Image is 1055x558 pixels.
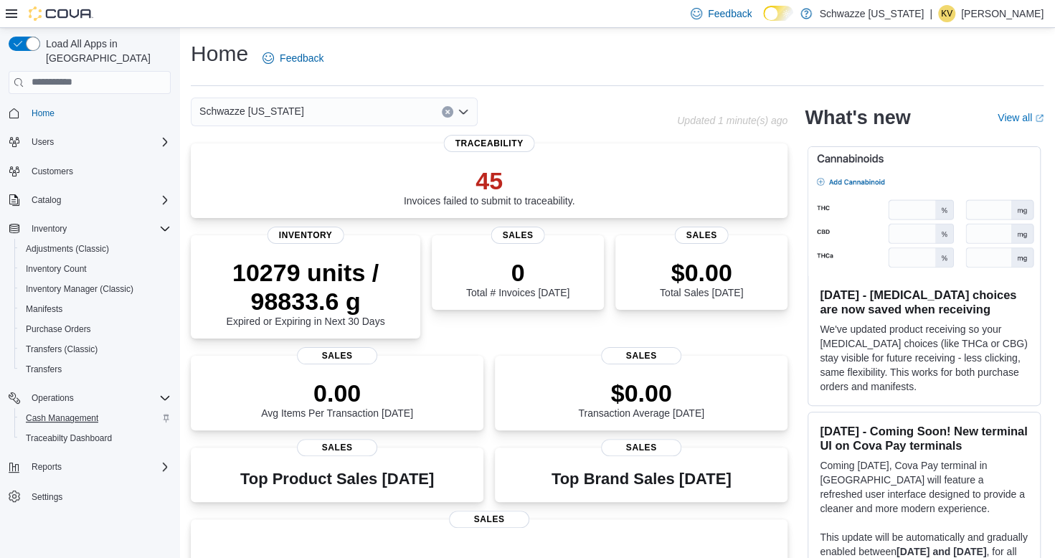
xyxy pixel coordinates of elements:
[26,133,60,151] button: Users
[261,379,413,407] p: 0.00
[20,361,67,378] a: Transfers
[32,108,55,119] span: Home
[199,103,304,120] span: Schwazze [US_STATE]
[257,44,329,72] a: Feedback
[1035,114,1044,123] svg: External link
[26,191,171,209] span: Catalog
[268,227,344,244] span: Inventory
[491,227,545,244] span: Sales
[26,104,171,122] span: Home
[763,21,764,22] span: Dark Mode
[14,359,176,379] button: Transfers
[3,190,176,210] button: Catalog
[3,103,176,123] button: Home
[20,301,68,318] a: Manifests
[26,458,67,476] button: Reports
[26,323,91,335] span: Purchase Orders
[442,106,453,118] button: Clear input
[20,430,171,447] span: Traceabilty Dashboard
[32,166,73,177] span: Customers
[20,240,115,257] a: Adjustments (Classic)
[32,223,67,235] span: Inventory
[26,191,67,209] button: Catalog
[26,220,171,237] span: Inventory
[466,258,569,298] div: Total # Invoices [DATE]
[938,5,955,22] div: Kristine Valdez
[820,322,1028,394] p: We've updated product receiving so your [MEDICAL_DATA] choices (like THCa or CBG) stay visible fo...
[20,321,97,338] a: Purchase Orders
[280,51,323,65] span: Feedback
[297,439,377,456] span: Sales
[458,106,469,118] button: Open list of options
[26,133,171,151] span: Users
[820,424,1028,453] h3: [DATE] - Coming Soon! New terminal UI on Cova Pay terminals
[20,430,118,447] a: Traceabilty Dashboard
[929,5,932,22] p: |
[32,491,62,503] span: Settings
[466,258,569,287] p: 0
[552,470,732,488] h3: Top Brand Sales [DATE]
[32,136,54,148] span: Users
[961,5,1044,22] p: [PERSON_NAME]
[26,432,112,444] span: Traceabilty Dashboard
[261,379,413,419] div: Avg Items Per Transaction [DATE]
[32,461,62,473] span: Reports
[20,341,103,358] a: Transfers (Classic)
[14,259,176,279] button: Inventory Count
[26,220,72,237] button: Inventory
[20,280,171,298] span: Inventory Manager (Classic)
[660,258,743,298] div: Total Sales [DATE]
[40,37,171,65] span: Load All Apps in [GEOGRAPHIC_DATA]
[20,260,171,278] span: Inventory Count
[26,163,79,180] a: Customers
[3,388,176,408] button: Operations
[14,299,176,319] button: Manifests
[32,392,74,404] span: Operations
[29,6,93,21] img: Cova
[14,428,176,448] button: Traceabilty Dashboard
[404,166,575,195] p: 45
[20,410,104,427] a: Cash Management
[998,112,1044,123] a: View allExternal link
[819,5,924,22] p: Schwazze [US_STATE]
[820,288,1028,316] h3: [DATE] - [MEDICAL_DATA] choices are now saved when receiving
[3,219,176,239] button: Inventory
[202,258,409,327] div: Expired or Expiring in Next 30 Days
[26,105,60,122] a: Home
[26,458,171,476] span: Reports
[660,258,743,287] p: $0.00
[3,132,176,152] button: Users
[26,303,62,315] span: Manifests
[191,39,248,68] h1: Home
[896,546,986,557] strong: [DATE] and [DATE]
[26,389,80,407] button: Operations
[404,166,575,207] div: Invoices failed to submit to traceability.
[26,488,68,506] a: Settings
[14,339,176,359] button: Transfers (Classic)
[26,364,62,375] span: Transfers
[26,243,109,255] span: Adjustments (Classic)
[297,347,377,364] span: Sales
[941,5,952,22] span: KV
[3,486,176,506] button: Settings
[26,162,171,180] span: Customers
[26,412,98,424] span: Cash Management
[14,319,176,339] button: Purchase Orders
[26,389,171,407] span: Operations
[20,301,171,318] span: Manifests
[32,194,61,206] span: Catalog
[26,263,87,275] span: Inventory Count
[20,410,171,427] span: Cash Management
[805,106,910,129] h2: What's new
[20,260,93,278] a: Inventory Count
[14,239,176,259] button: Adjustments (Classic)
[601,439,681,456] span: Sales
[763,6,793,21] input: Dark Mode
[26,487,171,505] span: Settings
[26,283,133,295] span: Inventory Manager (Classic)
[820,458,1028,516] p: Coming [DATE], Cova Pay terminal in [GEOGRAPHIC_DATA] will feature a refreshed user interface des...
[14,408,176,428] button: Cash Management
[3,457,176,477] button: Reports
[444,135,535,152] span: Traceability
[578,379,704,419] div: Transaction Average [DATE]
